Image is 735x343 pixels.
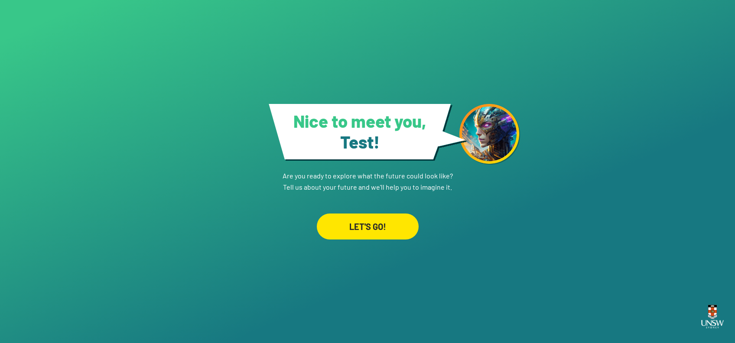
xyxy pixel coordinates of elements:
[280,110,440,152] h1: Nice to meet you,
[459,104,520,165] img: android
[340,131,380,152] span: Test !
[317,193,419,239] a: LET'S GO!
[283,161,453,193] p: Are you ready to explore what the future could look like? Tell us about your future and we'll hel...
[317,214,419,239] div: LET'S GO!
[698,300,727,333] img: UNSW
